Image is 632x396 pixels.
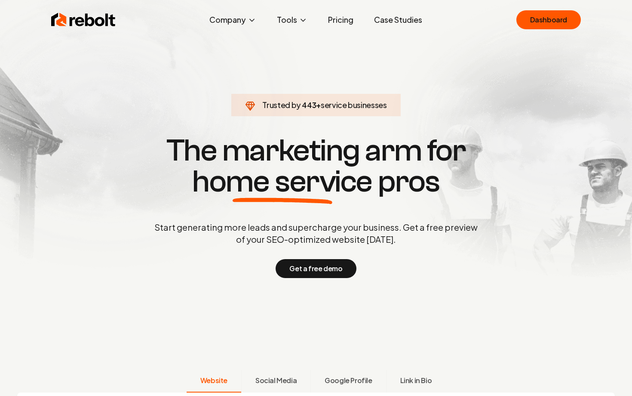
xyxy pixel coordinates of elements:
[302,99,316,111] span: 443
[202,11,263,28] button: Company
[241,370,310,393] button: Social Media
[192,166,372,197] span: home service
[516,10,581,29] a: Dashboard
[400,375,432,386] span: Link in Bio
[321,100,387,110] span: service businesses
[386,370,446,393] button: Link in Bio
[270,11,314,28] button: Tools
[110,135,522,197] h1: The marketing arm for pros
[200,375,227,386] span: Website
[153,221,479,245] p: Start generating more leads and supercharge your business. Get a free preview of your SEO-optimiz...
[255,375,297,386] span: Social Media
[310,370,386,393] button: Google Profile
[321,11,360,28] a: Pricing
[262,100,301,110] span: Trusted by
[51,11,116,28] img: Rebolt Logo
[276,259,356,278] button: Get a free demo
[316,100,321,110] span: +
[187,370,241,393] button: Website
[367,11,429,28] a: Case Studies
[325,375,372,386] span: Google Profile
